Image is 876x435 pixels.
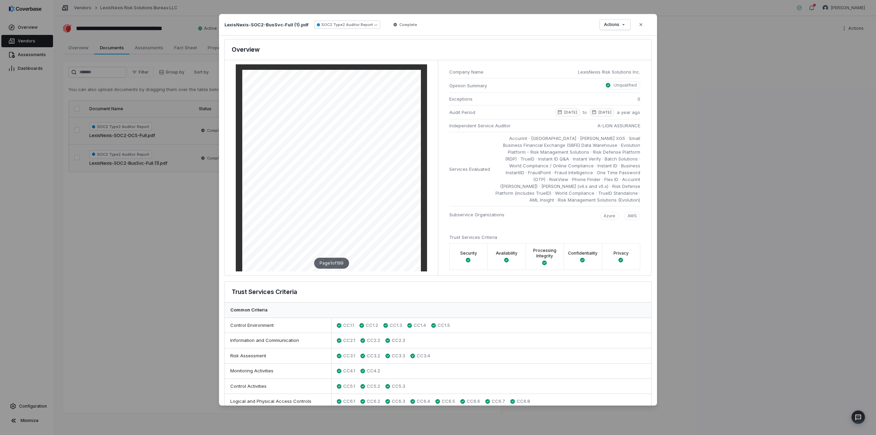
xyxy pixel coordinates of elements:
[564,110,577,115] p: [DATE]
[225,363,332,379] div: Monitoring Activities
[232,287,297,297] h3: Trust Services Criteria
[225,348,332,363] div: Risk Assessment
[343,398,355,405] span: CC6.1
[314,21,380,29] button: SOC2 Type2 Auditor Report
[367,398,380,405] span: CC6.2
[600,20,630,30] button: Actions
[460,251,477,256] label: Security
[449,211,504,218] span: Subservice Organizations
[598,110,611,115] p: [DATE]
[449,109,475,116] span: Audit Period
[614,82,637,88] p: Unqualified
[614,251,629,256] label: Privacy
[367,353,380,359] span: CC3.2
[367,368,380,374] span: CC4.2
[392,398,405,405] span: CC6.3
[392,337,405,344] span: CC2.3
[492,398,505,405] span: CC6.7
[343,353,355,359] span: CC3.1
[449,95,473,102] span: Exceptions
[617,109,640,116] span: a year ago
[578,68,640,75] span: LexisNexis Risk Solutions Inc.
[224,22,309,28] p: LexisNexis-SOC2-BusSvc-Full (1).pdf
[604,22,619,27] span: Actions
[449,166,490,172] span: Services Evaluated
[399,22,417,27] span: Complete
[343,337,355,344] span: CC2.1
[495,135,640,203] span: Accurint · [GEOGRAPHIC_DATA] · [PERSON_NAME] XG5 · Small Business Financial Exchange (SBFE) Data ...
[442,398,455,405] span: CC6.5
[417,353,430,359] span: CC3.4
[343,368,355,374] span: CC4.1
[343,322,354,329] span: CC1.1
[628,213,637,219] p: AWS
[637,95,640,102] span: 0
[583,109,587,116] span: to
[225,333,332,348] div: Information and Communication
[496,251,517,256] label: Availability
[414,322,426,329] span: CC1.4
[225,394,332,409] div: Logical and Physical Access Controls
[417,398,430,405] span: CC6.4
[530,248,559,259] label: Processing Integrity
[392,353,405,359] span: CC3.3
[232,45,260,54] h3: Overview
[367,337,380,344] span: CC2.2
[438,322,450,329] span: CC1.5
[390,322,402,329] span: CC1.3
[366,322,378,329] span: CC1.2
[568,251,597,256] label: Confidentiality
[343,383,355,390] span: CC5.1
[604,213,615,219] p: Azure
[449,82,493,89] span: Opinion Summary
[449,68,572,75] span: Company Name
[449,122,511,129] span: Independent Service Auditor
[225,303,651,318] div: Common Criteria
[314,258,349,269] div: Page 1 of 199
[225,318,332,333] div: Control Environment
[367,383,380,390] span: CC5.2
[449,234,497,240] span: Trust Services Criteria
[392,383,405,390] span: CC5.3
[517,398,530,405] span: CC6.8
[467,398,480,405] span: CC6.6
[597,122,640,129] span: A-LIGN ASSURANCE
[225,379,332,394] div: Control Activities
